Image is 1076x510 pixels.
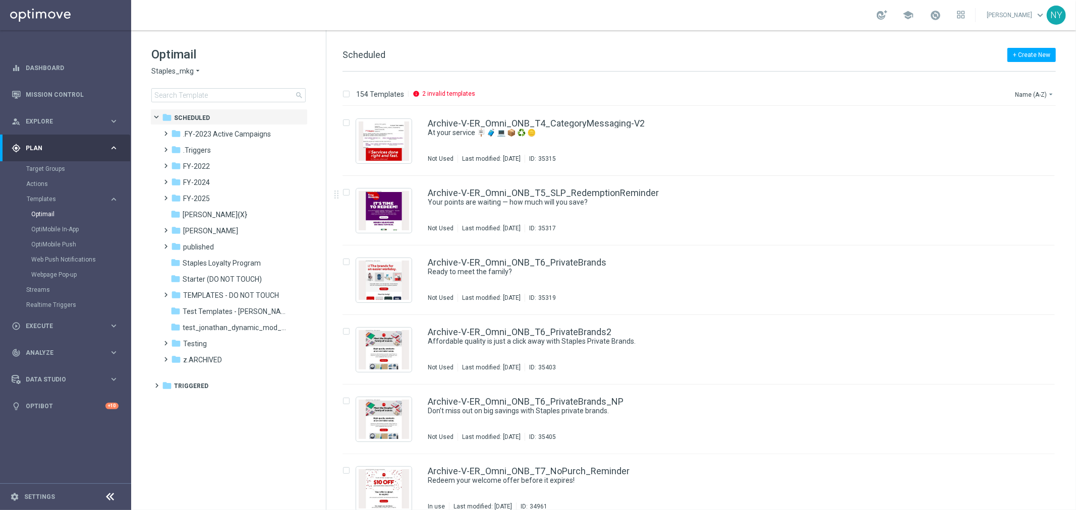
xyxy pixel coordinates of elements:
div: Data Studio [12,375,109,384]
div: NY [1047,6,1066,25]
div: Templates [27,196,109,202]
div: Mission Control [12,81,119,108]
a: Archive-V-ER_Omni_ONB_T5_SLP_RedemptionReminder [428,188,659,198]
span: Test Templates - Jonas [183,307,287,316]
div: Don’t miss out on big savings with Staples private brands. [428,406,1012,416]
div: Execute [12,322,109,331]
a: Archive-V-ER_Omni_ONB_T6_PrivateBrands_NP [428,397,624,406]
span: Triggered [174,381,208,391]
button: Mission Control [11,91,119,99]
a: OptiMobile In-App [31,225,105,233]
a: Ready to meet the family? [428,267,989,277]
a: Realtime Triggers [26,301,105,309]
span: .Triggers [183,146,211,155]
p: 154 Templates [356,90,404,99]
a: Archive-V-ER_Omni_ONB_T6_PrivateBrands [428,258,606,267]
i: folder [171,322,181,332]
img: 35317.jpeg [359,191,409,230]
div: Streams [26,282,130,297]
i: folder [171,338,181,348]
i: keyboard_arrow_right [109,143,119,153]
i: info [413,90,420,97]
div: ID: [525,294,556,302]
button: Templates keyboard_arrow_right [26,195,119,203]
i: keyboard_arrow_right [109,321,119,331]
button: + Create New [1007,48,1056,62]
div: Not Used [428,155,454,163]
span: keyboard_arrow_down [1035,10,1046,21]
div: Not Used [428,433,454,441]
span: z.ARCHIVED [183,355,222,364]
div: Not Used [428,363,454,371]
div: Dashboard [12,54,119,81]
button: gps_fixed Plan keyboard_arrow_right [11,144,119,152]
a: Optibot [26,393,105,419]
a: Streams [26,286,105,294]
i: folder [171,225,181,235]
div: Last modified: [DATE] [458,433,525,441]
button: Name (A-Z)arrow_drop_down [1014,88,1056,100]
a: Redeem your welcome offer before it expires! [428,476,989,485]
div: ID: [525,224,556,232]
i: folder [171,193,181,203]
a: Mission Control [26,81,119,108]
div: Last modified: [DATE] [458,294,525,302]
div: Explore [12,117,109,126]
i: keyboard_arrow_right [109,348,119,357]
a: Optimail [31,210,105,218]
a: At your service 🪧 🧳 💻 📦 ♻️ 🪙 [428,128,989,138]
span: school [902,10,914,21]
span: Scheduled [343,49,385,60]
div: Redeem your welcome offer before it expires! [428,476,1012,485]
span: published [183,242,214,251]
div: Analyze [12,348,109,357]
span: Testing [183,339,207,348]
a: [PERSON_NAME]keyboard_arrow_down [986,8,1047,23]
i: folder [171,145,181,155]
div: OptiMobile In-App [31,222,130,237]
div: Actions [26,176,130,192]
div: Optibot [12,393,119,419]
p: 2 invalid templates [422,90,475,98]
span: Staples_mkg [151,67,194,76]
button: person_search Explore keyboard_arrow_right [11,117,119,125]
div: Not Used [428,224,454,232]
i: settings [10,492,19,501]
div: Templates [26,192,130,282]
div: ID: [525,363,556,371]
i: folder [171,129,181,139]
div: Web Push Notifications [31,252,130,267]
span: test_jonathan_dynamic_mod_{X} [183,323,287,332]
span: FY-2022 [183,162,210,171]
i: gps_fixed [12,144,21,153]
i: arrow_drop_down [194,67,202,76]
div: track_changes Analyze keyboard_arrow_right [11,349,119,357]
div: Press SPACE to select this row. [332,176,1074,245]
button: equalizer Dashboard [11,64,119,72]
a: Don’t miss out on big savings with Staples private brands. [428,406,989,416]
a: Archive-V-ER_Omni_ONB_T6_PrivateBrands2 [428,328,611,337]
a: Dashboard [26,54,119,81]
i: folder [171,241,181,251]
div: Last modified: [DATE] [458,363,525,371]
img: 35403.jpeg [359,330,409,369]
span: TEMPLATES - DO NOT TOUCH [183,291,279,300]
span: Staples Loyalty Program [183,259,261,268]
div: Ready to meet the family? [428,267,1012,277]
i: keyboard_arrow_right [109,116,119,126]
span: FY-2025 [183,194,210,203]
button: play_circle_outline Execute keyboard_arrow_right [11,322,119,330]
i: folder [171,290,181,300]
i: track_changes [12,348,21,357]
i: play_circle_outline [12,322,21,331]
a: Archive-V-ER_Omni_ONB_T7_NoPurch_Reminder [428,467,630,476]
i: folder [171,161,181,171]
i: folder [171,209,181,219]
div: OptiMobile Push [31,237,130,252]
span: Scheduled [174,113,210,122]
input: Search Template [151,88,306,102]
img: 35319.jpeg [359,261,409,300]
